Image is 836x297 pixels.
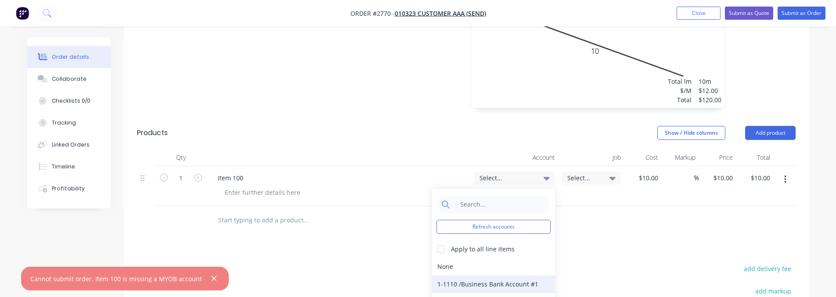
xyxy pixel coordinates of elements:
button: Submit as Quote [725,7,773,20]
div: $120.00 [699,95,721,104]
input: Search... [455,196,545,213]
button: add markup [750,285,796,297]
a: 010323 Customer AAA (Send) [395,9,486,18]
div: Total lm [668,77,692,86]
div: Collaborate [52,75,86,83]
button: Add product [745,126,796,140]
button: Show / Hide columns [657,126,725,140]
div: Cost [624,149,662,166]
div: Total [668,95,692,104]
button: Timeline [27,156,111,178]
button: Refresh accounts [436,220,551,234]
span: Select... [479,173,535,182]
div: Markup [662,149,699,166]
div: Order details [52,53,89,61]
button: Submit as Order [778,7,825,20]
div: 10m [699,77,721,86]
div: 1-1110 / Business Bank Account #1 [432,276,555,293]
div: Products [137,128,168,138]
div: Cannot submit order. Item 100 is missing a MYOB account [30,274,202,283]
button: Tracking [27,112,111,134]
button: Profitability [27,178,111,200]
span: % [694,173,699,183]
div: Apply to all line items [451,244,515,254]
button: Close [677,7,721,20]
div: Tracking [52,119,76,127]
div: $/M [668,86,692,95]
div: Price [699,149,736,166]
button: Checklists 0/0 [27,90,111,112]
span: Select... [567,173,601,182]
div: Total [736,149,774,166]
div: Item 100 [211,172,250,184]
button: add delivery fee [739,263,796,275]
div: None [432,258,555,276]
div: Qty [155,149,207,166]
input: Start typing to add a product... [218,211,393,229]
button: Order details [27,46,111,68]
div: Job [559,149,624,166]
span: Order #2770 - [350,9,395,18]
button: Linked Orders [27,134,111,156]
div: Profitability [52,185,85,193]
img: Factory [16,7,29,20]
div: Linked Orders [52,141,90,149]
div: Checklists 0/0 [52,97,90,105]
div: $12.00 [699,86,721,95]
button: Collaborate [27,68,111,90]
div: Timeline [52,163,75,171]
div: Account [471,149,559,166]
